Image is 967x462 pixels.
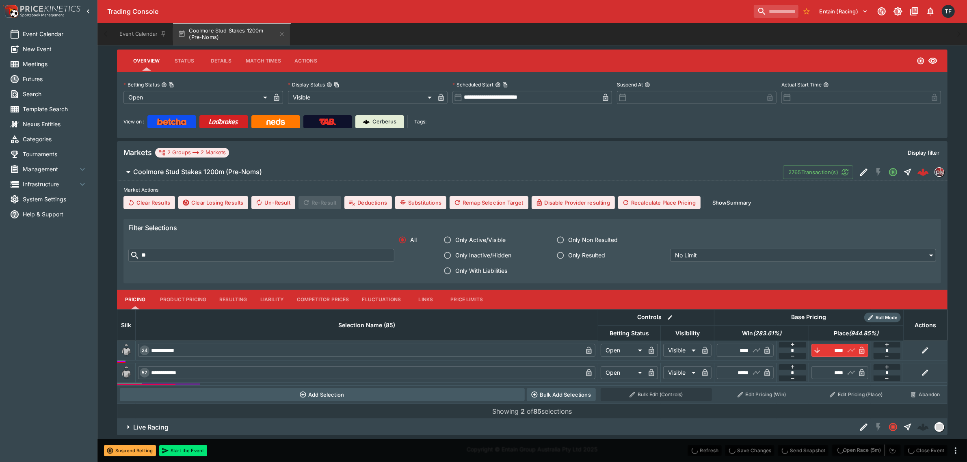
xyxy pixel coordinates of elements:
[329,320,404,330] span: Selection Name (85)
[871,420,886,434] button: SGM Disabled
[617,81,643,88] p: Suspend At
[832,445,901,456] div: split button
[20,13,64,17] img: Sportsbook Management
[23,195,87,203] span: System Settings
[115,23,171,45] button: Event Calendar
[788,312,830,322] div: Base Pricing
[120,344,133,357] img: blank-silk.png
[601,388,712,401] button: Bulk Edit (Controls)
[601,366,645,379] div: Open
[815,5,873,18] button: Select Tenant
[290,290,356,309] button: Competitor Prices
[173,23,290,45] button: Coolmore Stud Stakes 1200m (Pre-Noms)
[939,2,957,20] button: Tom Flynn
[871,165,886,179] button: SGM Disabled
[935,168,944,177] img: pricekinetics
[864,313,901,322] div: Show/hide Price Roll mode configuration.
[23,60,87,68] span: Meetings
[2,3,19,19] img: PriceKinetics Logo
[266,119,285,125] img: Neds
[23,75,87,83] span: Futures
[825,328,887,338] span: Place(944.85%)
[356,290,408,309] button: Fluctuations
[128,224,936,232] h6: Filter Selections
[527,388,596,401] button: Bulk Add Selections via CSV Data
[117,309,136,341] th: Silk
[666,328,709,338] span: Visibility
[23,150,87,158] span: Tournaments
[117,290,154,309] button: Pricing
[665,312,675,323] button: Bulk edit
[942,5,955,18] div: Tom Flynn
[288,81,325,88] p: Display Status
[23,90,87,98] span: Search
[811,388,901,401] button: Edit Pricing (Place)
[928,56,938,66] svg: Visible
[120,366,133,379] img: blank-silk.png
[888,167,898,177] svg: Open
[23,135,87,143] span: Categories
[872,314,901,321] span: Roll Mode
[123,115,144,128] label: View on :
[521,407,525,415] b: 2
[917,57,925,65] svg: Open
[117,419,857,435] button: Live Racing
[917,166,929,178] img: logo-cerberus--red.svg
[455,266,507,275] span: Only With Liabilities
[935,423,944,432] img: liveracing
[373,118,397,126] p: Cerberus
[407,290,444,309] button: Links
[363,119,370,125] img: Cerberus
[355,115,404,128] a: Cerberus
[127,51,166,71] button: Overview
[251,196,295,209] button: Un-Result
[452,81,493,88] p: Scheduled Start
[140,348,149,353] span: 24
[23,105,87,113] span: Template Search
[601,328,658,338] span: Betting Status
[158,148,226,158] div: 2 Groups 2 Markets
[157,119,186,125] img: Betcha
[645,82,650,88] button: Suspend At
[334,82,340,88] button: Copy To Clipboard
[951,446,961,456] button: more
[903,146,944,159] button: Display filter
[618,196,701,209] button: Recalculate Place Pricing
[117,164,783,180] button: Coolmore Stud Stakes 1200m (Pre-Noms)
[169,82,174,88] button: Copy To Clipboard
[133,423,169,432] h6: Live Racing
[663,344,699,357] div: Visible
[888,422,898,432] svg: Closed
[534,407,542,415] b: 85
[891,4,905,19] button: Toggle light/dark mode
[601,344,645,357] div: Open
[886,165,900,179] button: Open
[717,388,807,401] button: Edit Pricing (Win)
[935,422,944,432] div: liveracing
[495,82,501,88] button: Scheduled StartCopy To Clipboard
[849,328,878,338] em: ( 944.85 %)
[209,119,238,125] img: Ladbrokes
[707,196,756,209] button: ShowSummary
[414,115,426,128] label: Tags:
[299,196,341,209] span: Re-Result
[733,328,790,338] span: Win(283.61%)
[123,148,152,157] h5: Markets
[23,165,78,173] span: Management
[753,328,781,338] em: ( 283.61 %)
[450,196,528,209] button: Remap Selection Target
[935,167,944,177] div: pricekinetics
[663,366,699,379] div: Visible
[886,420,900,434] button: Closed
[903,309,947,341] th: Actions
[455,251,511,259] span: Only Inactive/Hidden
[288,51,324,71] button: Actions
[23,45,87,53] span: New Event
[502,82,508,88] button: Copy To Clipboard
[133,168,262,176] h6: Coolmore Stud Stakes 1200m (Pre-Noms)
[395,196,446,209] button: Substitutions
[23,120,87,128] span: Nexus Entities
[923,4,938,19] button: Notifications
[213,290,253,309] button: Resulting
